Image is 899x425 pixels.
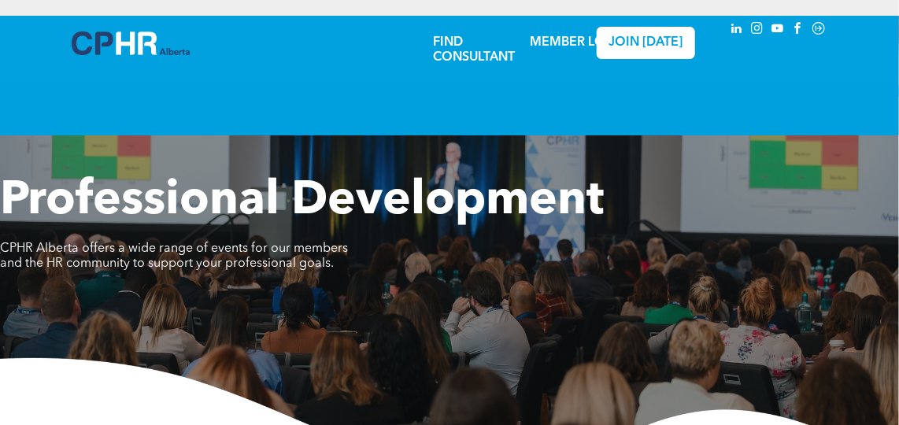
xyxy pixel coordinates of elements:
a: instagram [749,20,766,41]
a: MEMBER LOGIN [530,36,628,49]
a: FIND CONSULTANT [433,36,515,64]
a: youtube [769,20,786,41]
a: Social network [810,20,827,41]
a: JOIN [DATE] [597,27,695,59]
a: linkedin [728,20,745,41]
span: JOIN [DATE] [609,35,683,50]
img: A blue and white logo for cp alberta [72,31,190,55]
a: facebook [790,20,807,41]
